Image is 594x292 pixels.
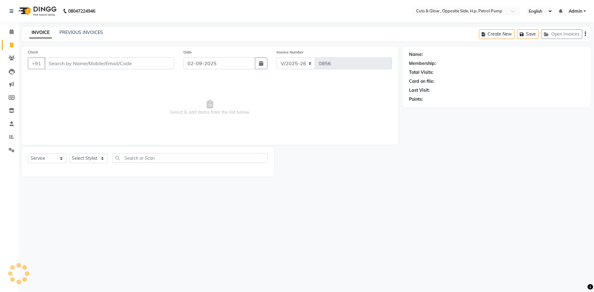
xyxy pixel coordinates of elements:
label: Invoice Number [277,49,303,55]
button: Open Invoices [541,29,582,39]
button: Create New [479,29,514,39]
input: Search or Scan [112,153,268,163]
b: 08047224946 [68,2,95,20]
input: Search by Name/Mobile/Email/Code [45,57,174,69]
div: Last Visit: [409,87,430,94]
button: Save [517,29,539,39]
label: Client [28,49,38,55]
div: Total Visits: [409,69,433,76]
label: Date [183,49,192,55]
div: Name: [409,51,423,58]
a: INVOICE [29,27,52,38]
img: logo [16,2,58,20]
div: Card on file: [409,78,434,85]
div: Membership: [409,60,436,67]
button: +91 [28,57,45,69]
div: Points: [409,96,423,103]
span: Admin [569,8,582,15]
span: Select & add items from the list below [28,77,392,138]
a: PREVIOUS INVOICES [59,30,103,35]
